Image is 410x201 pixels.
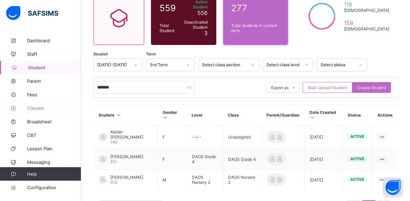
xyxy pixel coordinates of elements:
[261,105,304,125] th: Parent/Guardian
[271,85,288,90] span: Export as
[27,105,81,111] span: Classes
[27,51,81,57] span: Staff
[157,149,187,170] td: F
[93,52,108,56] span: Session
[110,180,117,185] span: 512
[232,3,280,13] span: 277
[202,62,247,68] div: Select class section
[163,115,168,120] i: Sort in Ascending Order
[204,30,208,36] span: 3
[350,156,364,161] span: active
[357,85,386,90] span: Create Student
[223,125,261,149] td: Unassigned
[97,62,130,68] div: [DATE]-[DATE]
[110,140,118,145] span: 140
[344,20,389,26] span: 159
[110,175,143,180] span: [PERSON_NAME]
[187,170,223,190] td: DAOS Nursery 2
[150,62,182,68] div: 3rd Term
[159,3,179,13] span: 559
[383,177,403,198] button: Open asap
[110,154,143,159] span: [PERSON_NAME]
[304,149,343,170] td: [DATE]
[6,6,58,20] img: safsims
[304,125,343,149] td: [DATE]
[94,105,158,125] th: Student
[146,52,156,56] span: Term
[304,105,343,125] th: Date Created
[187,149,223,170] td: DAOS Grade 4
[321,62,355,68] div: Select status
[343,105,372,125] th: Status
[27,185,81,190] span: Configuration
[157,125,187,149] td: F
[27,159,81,165] span: Messaging
[304,170,343,190] td: [DATE]
[157,105,187,125] th: Gender
[350,177,364,182] span: active
[27,38,81,43] span: Dashboard
[232,23,280,33] span: Total students in current term
[158,21,181,35] div: Total Student
[223,105,261,125] th: Class
[27,92,81,97] span: Fees
[372,105,398,125] th: Actions
[344,8,389,13] span: [DEMOGRAPHIC_DATA]
[182,20,208,30] span: Deactivated Student
[223,170,261,190] td: DAOS Nursery 2
[27,171,81,177] span: Help
[157,170,187,190] td: M
[28,65,81,70] span: Student
[27,146,81,151] span: Lesson Plan
[110,159,117,164] span: 511
[110,129,152,140] span: Abidat [PERSON_NAME]
[27,78,81,84] span: Parent
[266,62,301,68] div: Select class level
[187,105,223,125] th: Level
[344,26,389,31] span: [DEMOGRAPHIC_DATA]
[223,149,261,170] td: DAOS Grade 4
[309,115,315,120] i: Sort in Ascending Order
[350,134,364,139] span: active
[116,112,122,118] i: Sort in Ascending Order
[27,119,81,124] span: Broadsheet
[187,125,223,149] td: --/--
[198,9,208,16] span: 556
[344,1,389,8] span: 118
[308,85,347,90] span: Bulk Upload Student
[27,132,81,138] span: CBT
